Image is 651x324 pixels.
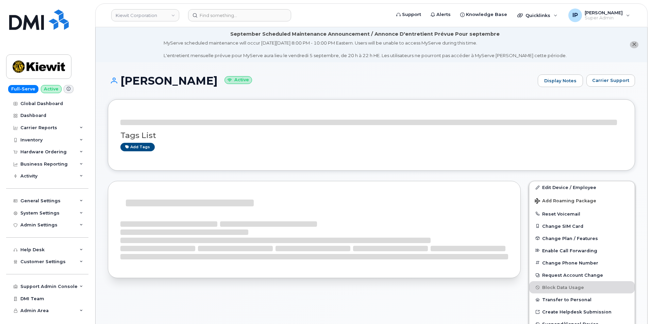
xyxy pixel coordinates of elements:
[529,193,635,207] button: Add Roaming Package
[592,77,629,84] span: Carrier Support
[535,198,596,205] span: Add Roaming Package
[529,244,635,257] button: Enable Call Forwarding
[542,236,598,241] span: Change Plan / Features
[529,306,635,318] a: Create Helpdesk Submission
[529,181,635,193] a: Edit Device / Employee
[224,76,252,84] small: Active
[529,208,635,220] button: Reset Voicemail
[542,248,597,253] span: Enable Call Forwarding
[529,281,635,293] button: Block Data Usage
[529,293,635,306] button: Transfer to Personal
[230,31,500,38] div: September Scheduled Maintenance Announcement / Annonce D'entretient Prévue Pour septembre
[529,220,635,232] button: Change SIM Card
[120,131,622,140] h3: Tags List
[108,75,534,87] h1: [PERSON_NAME]
[586,74,635,87] button: Carrier Support
[164,40,567,59] div: MyServe scheduled maintenance will occur [DATE][DATE] 8:00 PM - 10:00 PM Eastern. Users will be u...
[529,232,635,244] button: Change Plan / Features
[120,143,155,151] a: Add tags
[529,257,635,269] button: Change Phone Number
[630,41,638,48] button: close notification
[529,269,635,281] button: Request Account Change
[538,74,583,87] a: Display Notes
